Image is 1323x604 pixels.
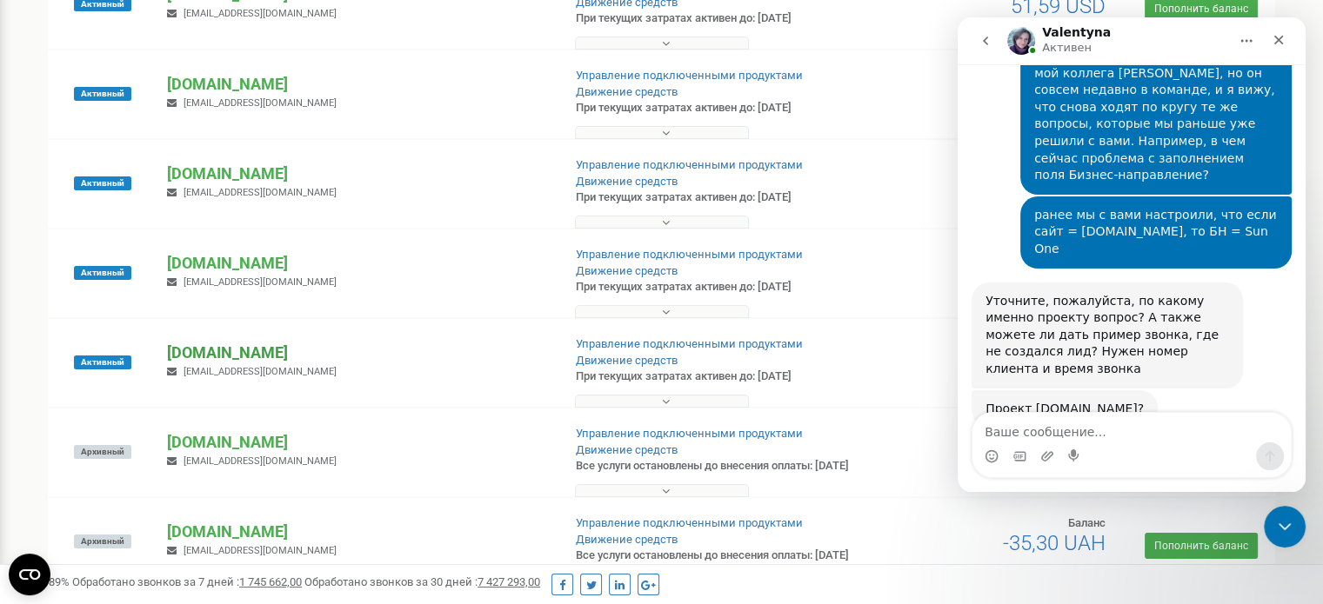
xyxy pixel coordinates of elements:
span: [EMAIL_ADDRESS][DOMAIN_NAME] [184,8,337,19]
span: [EMAIL_ADDRESS][DOMAIN_NAME] [184,366,337,377]
p: [DOMAIN_NAME] [167,252,547,275]
a: Движение средств [576,264,678,277]
textarea: Ваше сообщение... [15,395,333,425]
a: Управление подключенными продуктами [576,337,803,350]
span: [EMAIL_ADDRESS][DOMAIN_NAME] [184,455,337,467]
span: Архивный [74,534,131,548]
button: Добавить вложение [83,432,97,446]
a: Движение средств [576,443,678,456]
p: [DOMAIN_NAME] [167,521,547,543]
span: Обработано звонков за 7 дней : [72,575,302,588]
button: Open CMP widget [9,554,50,595]
span: Активный [74,176,131,190]
span: Активный [74,87,131,101]
a: Управление подключенными продуктами [576,427,803,440]
p: [DOMAIN_NAME] [167,342,547,364]
button: Start recording [110,432,124,446]
p: Все услуги остановлены до внесения оплаты: [DATE] [576,458,854,475]
p: [DOMAIN_NAME] [167,431,547,454]
p: При текущих затратах активен до: [DATE] [576,189,854,206]
div: Valentyna говорит… [14,265,334,373]
button: Отправить сообщение… [298,425,326,453]
a: Движение средств [576,175,678,188]
span: Активный [74,266,131,280]
span: [EMAIL_ADDRESS][DOMAIN_NAME] [184,545,337,556]
div: ранее мы с вами настроили, что если сайт = [DOMAIN_NAME], то БН = Sun One [77,189,320,241]
p: При текущих затратах активен до: [DATE] [576,10,854,27]
button: Средство выбора GIF-файла [55,432,69,446]
a: Управление подключенными продуктами [576,158,803,171]
div: Valentyna говорит… [14,373,334,442]
span: Активный [74,355,131,369]
span: Архивный [74,445,131,459]
button: Средство выбора эмодзи [27,432,41,446]
span: [EMAIL_ADDRESS][DOMAIN_NAME] [184,276,337,288]
p: [DOMAIN_NAME] [167,73,547,96]
div: Alesia говорит… [14,179,334,265]
div: ранее мы с вами настроили, что если сайт = [DOMAIN_NAME], то БН = Sun One [63,179,334,251]
p: При текущих затратах активен до: [DATE] [576,100,854,116]
iframe: Intercom live chat [1264,506,1306,548]
p: Все услуги остановлены до внесения оплаты: [DATE] [576,548,854,564]
a: Пополнить баланс [1145,533,1258,559]
a: Движение средств [576,533,678,546]
span: Баланс [1068,516,1106,529]
a: Управление подключенными продуктами [576,248,803,261]
div: Уточните, пожалуйста, по какому именно проекту вопрос? А также можете ли дать пример звонка, где ... [28,275,271,361]
iframe: Intercom live chat [958,17,1306,492]
div: Уточните, пожалуйста, по какому именно проекту вопрос? А также можете ли дать пример звонка, где ... [14,265,285,371]
a: Движение средств [576,354,678,367]
span: [EMAIL_ADDRESS][DOMAIN_NAME] [184,97,337,109]
u: 7 427 293,00 [478,575,540,588]
p: При текущих затратах активен до: [DATE] [576,368,854,385]
u: 1 745 662,00 [239,575,302,588]
p: [DOMAIN_NAME] [167,163,547,185]
div: Проект [DOMAIN_NAME]? [28,383,186,401]
span: -35,30 UAH [1003,531,1106,555]
span: [EMAIL_ADDRESS][DOMAIN_NAME] [184,187,337,198]
a: Управление подключенными продуктами [576,516,803,529]
div: Проект [DOMAIN_NAME]? [14,373,200,411]
span: Обработано звонков за 30 дней : [304,575,540,588]
p: При текущих затратах активен до: [DATE] [576,279,854,295]
a: Движение средств [576,85,678,98]
a: Управление подключенными продуктами [576,69,803,82]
